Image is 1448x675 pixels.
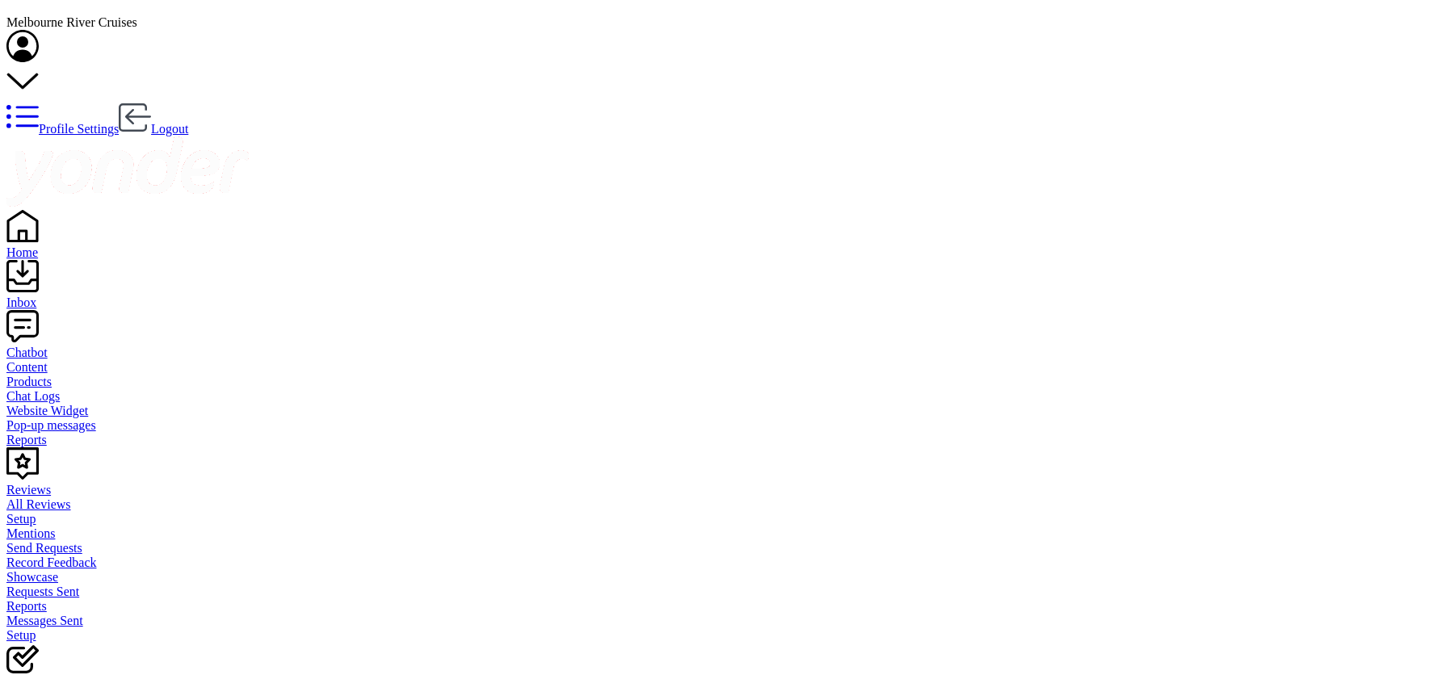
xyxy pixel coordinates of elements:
div: Inbox [6,296,1442,310]
a: Setup [6,628,1442,643]
a: All Reviews [6,497,1442,512]
div: Chatbot [6,346,1442,360]
a: Website Widget [6,404,1442,418]
div: Reviews [6,483,1442,497]
a: Chat Logs [6,389,1442,404]
img: yonder-white-logo.png [6,136,249,207]
a: Messages Sent [6,614,1442,628]
div: Melbourne River Cruises [6,15,1442,30]
a: Reviews [6,468,1442,497]
a: Requests Sent [6,585,1442,599]
a: Content [6,360,1442,375]
a: Chatbot [6,331,1442,360]
a: Showcase [6,570,1442,585]
a: Setup [6,512,1442,526]
a: Reports [6,433,1442,447]
a: Profile Settings [6,122,119,136]
a: Logout [119,122,188,136]
a: Pop-up messages [6,418,1442,433]
a: Products [6,375,1442,389]
a: Reports [6,599,1442,614]
a: Record Feedback [6,556,1442,570]
a: Mentions [6,526,1442,541]
a: Home [6,231,1442,260]
a: Send Requests [6,541,1442,556]
a: Inbox [6,281,1442,310]
div: Home [6,245,1442,260]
